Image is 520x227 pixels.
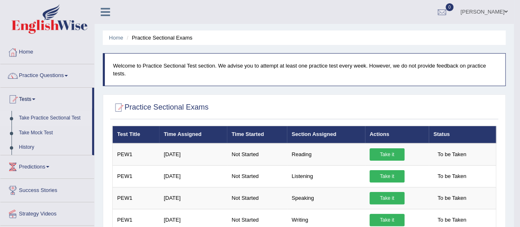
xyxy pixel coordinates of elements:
[370,192,404,204] a: Take it
[113,165,159,187] td: PEW1
[159,143,227,166] td: [DATE]
[113,187,159,209] td: PEW1
[159,165,227,187] td: [DATE]
[112,101,208,114] h2: Practice Sectional Exams
[159,187,227,209] td: [DATE]
[113,126,159,143] th: Test Title
[433,214,470,226] span: To be Taken
[0,155,94,176] a: Predictions
[287,165,365,187] td: Listening
[433,192,470,204] span: To be Taken
[370,148,404,161] a: Take it
[0,41,94,61] a: Home
[113,62,497,77] p: Welcome to Practice Sectional Test section. We advise you to attempt at least one practice test e...
[0,64,94,85] a: Practice Questions
[370,214,404,226] a: Take it
[433,148,470,161] span: To be Taken
[446,3,454,11] span: 0
[15,140,92,155] a: History
[159,126,227,143] th: Time Assigned
[227,143,287,166] td: Not Started
[287,143,365,166] td: Reading
[287,126,365,143] th: Section Assigned
[125,34,192,42] li: Practice Sectional Exams
[429,126,496,143] th: Status
[15,111,92,126] a: Take Practice Sectional Test
[0,202,94,223] a: Strategy Videos
[15,126,92,140] a: Take Mock Test
[113,143,159,166] td: PEW1
[109,35,123,41] a: Home
[370,170,404,183] a: Take it
[287,187,365,209] td: Speaking
[227,187,287,209] td: Not Started
[0,179,94,199] a: Success Stories
[433,170,470,183] span: To be Taken
[227,165,287,187] td: Not Started
[227,126,287,143] th: Time Started
[0,88,92,108] a: Tests
[365,126,429,143] th: Actions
